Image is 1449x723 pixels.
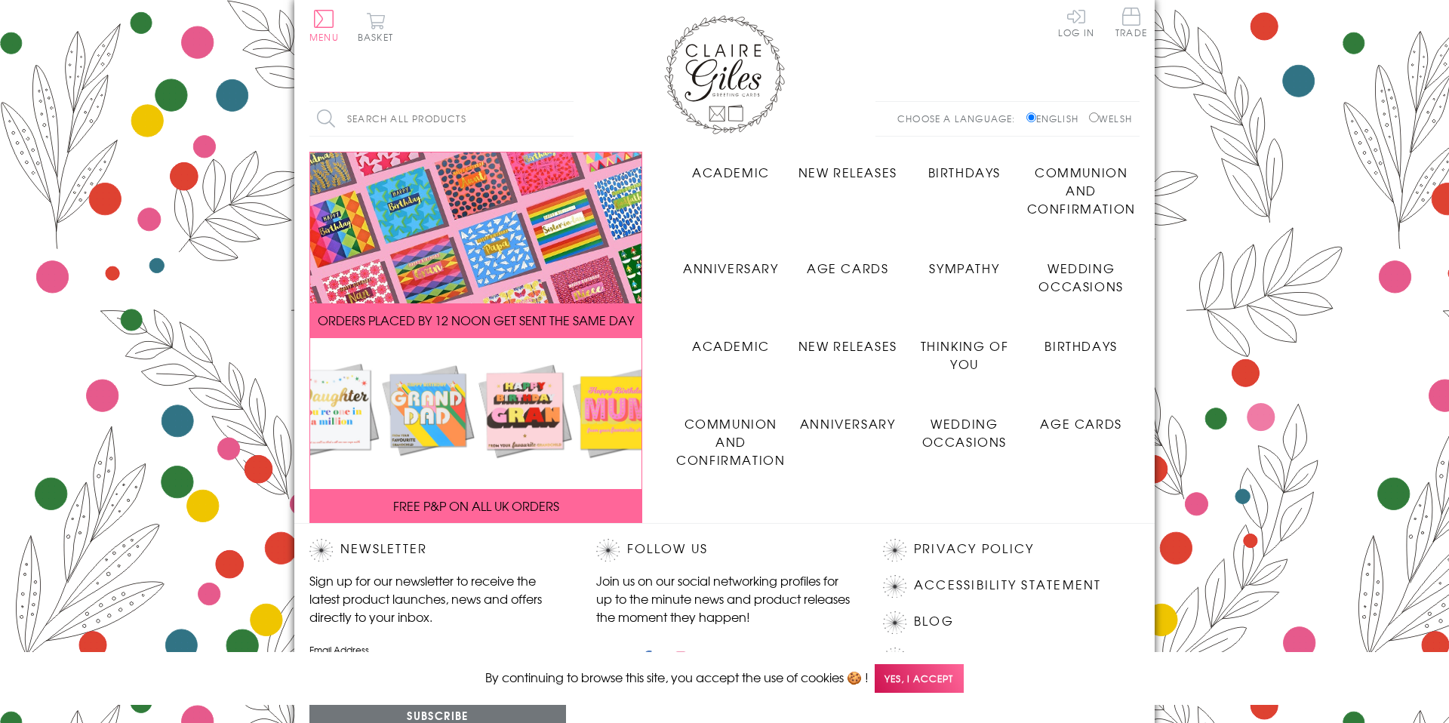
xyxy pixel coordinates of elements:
a: Thinking of You [906,325,1023,373]
a: Contact Us [914,648,1006,668]
button: Basket [355,12,396,42]
input: Search [558,102,574,136]
img: Claire Giles Greetings Cards [664,15,785,134]
input: Welsh [1089,112,1099,122]
p: Join us on our social networking profiles for up to the minute news and product releases the mome... [596,571,853,626]
span: Anniversary [800,414,896,432]
span: Yes, I accept [875,664,964,694]
a: Age Cards [1023,403,1140,432]
a: Wedding Occasions [906,403,1023,451]
span: Birthdays [928,163,1001,181]
span: New Releases [798,337,897,355]
a: Privacy Policy [914,539,1034,559]
span: New Releases [798,163,897,181]
span: ORDERS PLACED BY 12 NOON GET SENT THE SAME DAY [318,311,634,329]
button: Menu [309,10,339,42]
a: Academic [672,152,789,181]
span: Communion and Confirmation [1027,163,1136,217]
a: Communion and Confirmation [672,403,789,469]
span: Thinking of You [921,337,1009,373]
input: English [1026,112,1036,122]
p: Sign up for our newsletter to receive the latest product launches, news and offers directly to yo... [309,571,566,626]
label: English [1026,112,1086,125]
a: Wedding Occasions [1023,248,1140,295]
a: Blog [914,611,954,632]
label: Welsh [1089,112,1132,125]
label: Email Address [309,643,566,657]
p: Choose a language: [897,112,1023,125]
span: Anniversary [683,259,779,277]
a: New Releases [789,152,906,181]
span: Menu [309,30,339,44]
a: Birthdays [1023,325,1140,355]
span: Age Cards [807,259,888,277]
a: Anniversary [789,403,906,432]
a: Trade [1115,8,1147,40]
span: Sympathy [929,259,999,277]
span: Academic [692,337,770,355]
input: Search all products [309,102,574,136]
span: Communion and Confirmation [676,414,785,469]
span: Birthdays [1044,337,1117,355]
a: Log In [1058,8,1094,37]
span: Age Cards [1040,414,1121,432]
a: Anniversary [672,248,789,277]
a: Birthdays [906,152,1023,181]
a: Communion and Confirmation [1023,152,1140,217]
h2: Newsletter [309,539,566,561]
span: FREE P&P ON ALL UK ORDERS [393,497,559,515]
a: Age Cards [789,248,906,277]
span: Trade [1115,8,1147,37]
a: New Releases [789,325,906,355]
h2: Follow Us [596,539,853,561]
span: Wedding Occasions [922,414,1007,451]
span: Academic [692,163,770,181]
a: Sympathy [906,248,1023,277]
a: Academic [672,325,789,355]
span: Wedding Occasions [1038,259,1123,295]
a: Accessibility Statement [914,575,1102,595]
